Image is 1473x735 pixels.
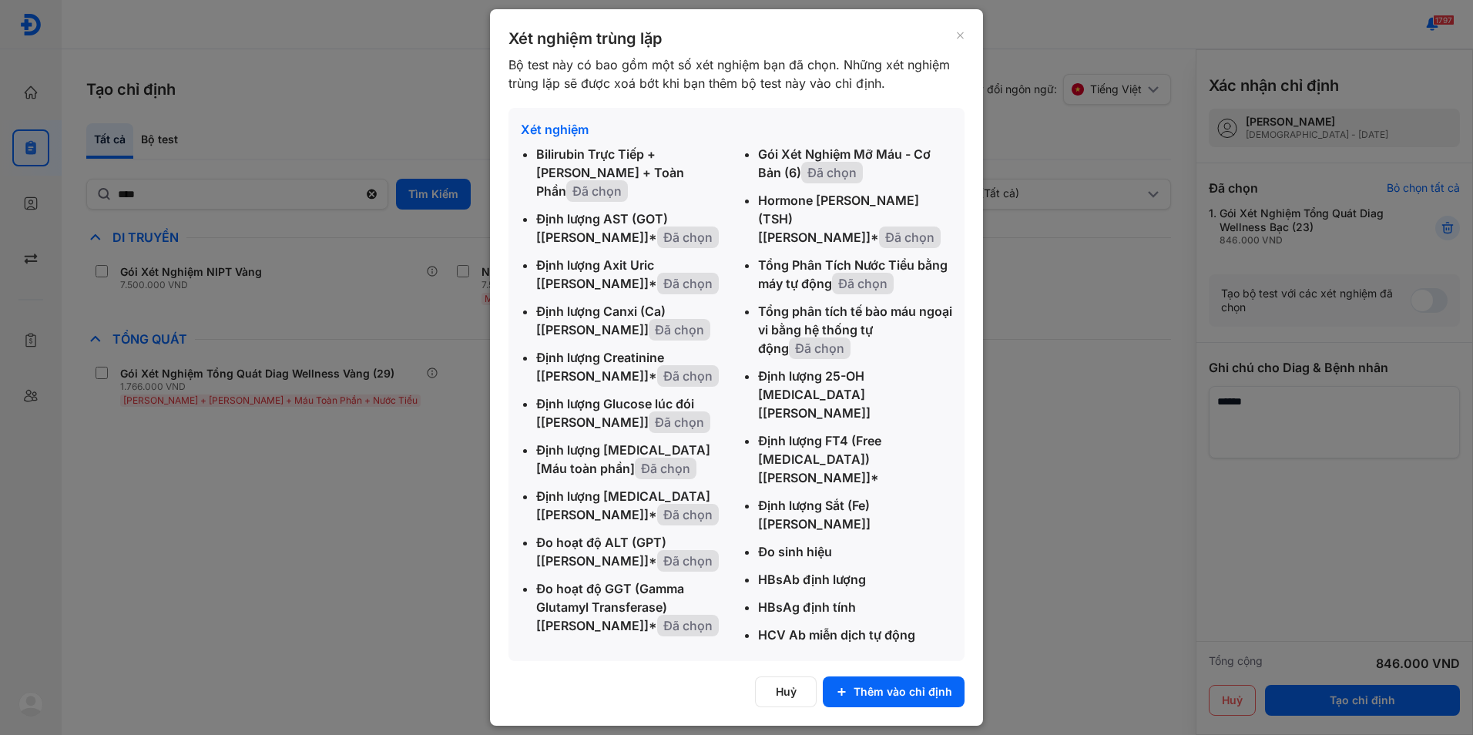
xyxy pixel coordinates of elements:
div: Định lượng FT4 (Free [MEDICAL_DATA]) [[PERSON_NAME]]* [758,431,952,487]
span: Đã chọn [832,273,894,294]
div: Định lượng [MEDICAL_DATA] [[PERSON_NAME]]* [536,487,730,524]
div: Đo hoạt độ ALT (GPT) [[PERSON_NAME]]* [536,533,730,570]
div: HCV Ab miễn dịch tự động [758,626,952,644]
button: Huỷ [755,676,817,707]
div: Đo hoạt độ GGT (Gamma Glutamyl Transferase) [[PERSON_NAME]]* [536,579,730,635]
div: HBsAb định lượng [758,570,952,589]
span: Đã chọn [657,615,719,636]
span: Đã chọn [657,550,719,572]
button: Thêm vào chỉ định [823,676,965,707]
span: Đã chọn [635,458,696,479]
div: Định lượng Axit Uric [[PERSON_NAME]]* [536,256,730,293]
span: Đã chọn [657,273,719,294]
div: Tổng Phân Tích Nước Tiểu bằng máy tự động [758,256,952,293]
span: Đã chọn [879,227,941,248]
div: Định lượng AST (GOT) [[PERSON_NAME]]* [536,210,730,247]
div: Xét nghiệm [521,120,952,139]
div: Gói Xét Nghiệm Mỡ Máu - Cơ Bản (6) [758,145,952,182]
span: Đã chọn [649,319,710,341]
div: Bilirubin Trực Tiếp + [PERSON_NAME] + Toàn Phần [536,145,730,200]
div: Hormone [PERSON_NAME] (TSH) [[PERSON_NAME]]* [758,191,952,247]
div: Đo sinh hiệu [758,542,952,561]
span: Đã chọn [566,180,628,202]
div: Tổng phân tích tế bào máu ngoại vi bằng hệ thống tự động [758,302,952,357]
div: Định lượng Canxi (Ca) [[PERSON_NAME]] [536,302,730,339]
div: Định lượng [MEDICAL_DATA] [Máu toàn phần] [536,441,730,478]
span: Đã chọn [657,504,719,525]
span: Đã chọn [801,162,863,183]
span: Đã chọn [657,227,719,248]
div: Định lượng 25-OH [MEDICAL_DATA] [[PERSON_NAME]] [758,367,952,422]
span: Đã chọn [649,411,710,433]
div: Định lượng Sắt (Fe) [[PERSON_NAME]] [758,496,952,533]
div: HBsAg định tính [758,598,952,616]
span: Đã chọn [657,365,719,387]
div: Bộ test này có bao gồm một số xét nghiệm bạn đã chọn. Những xét nghiệm trùng lặp sẽ được xoá bớt ... [508,55,956,92]
span: Đã chọn [789,337,851,359]
div: Định lượng Glucose lúc đói [[PERSON_NAME]] [536,394,730,431]
div: Định lượng Creatinine [[PERSON_NAME]]* [536,348,730,385]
